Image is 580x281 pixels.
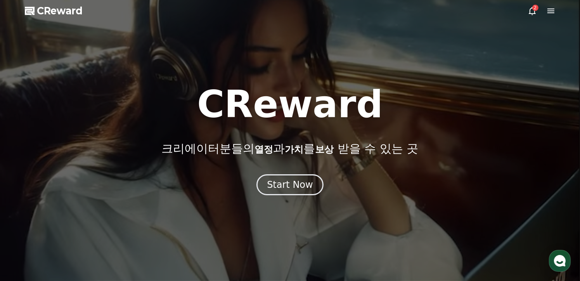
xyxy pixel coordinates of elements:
div: Start Now [267,179,313,191]
a: 설정 [100,217,149,236]
span: 열정 [255,144,273,155]
h1: CReward [197,86,383,123]
a: 대화 [51,217,100,236]
div: 2 [532,5,538,11]
p: 크리에이터분들의 과 를 받을 수 있는 곳 [161,142,418,156]
button: Start Now [256,174,324,195]
span: 가치 [285,144,303,155]
a: Start Now [256,182,324,189]
a: 2 [528,6,537,16]
span: 설정 [120,228,129,234]
span: 보상 [315,144,334,155]
a: 홈 [2,217,51,236]
span: 홈 [24,228,29,234]
span: 대화 [71,229,80,235]
span: CReward [37,5,83,17]
a: CReward [25,5,83,17]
